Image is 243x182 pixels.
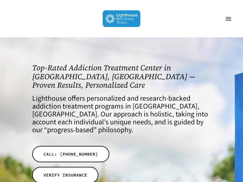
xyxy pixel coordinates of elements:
[32,146,109,162] a: CALL: [PHONE_NUMBER]
[103,10,141,27] img: Lighthouse Recovery Texas
[43,172,87,178] span: VERIFY INSURANCE
[222,16,234,22] a: Navigation Menu
[32,63,211,89] h1: Top-Rated Addiction Treatment Center in [GEOGRAPHIC_DATA], [GEOGRAPHIC_DATA] — Proven Results, Pe...
[32,95,211,134] h4: Lighthouse offers personalized and research-backed addiction treatment programs in [GEOGRAPHIC_DA...
[43,151,98,157] span: CALL: [PHONE_NUMBER]
[47,125,94,135] a: progress-based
